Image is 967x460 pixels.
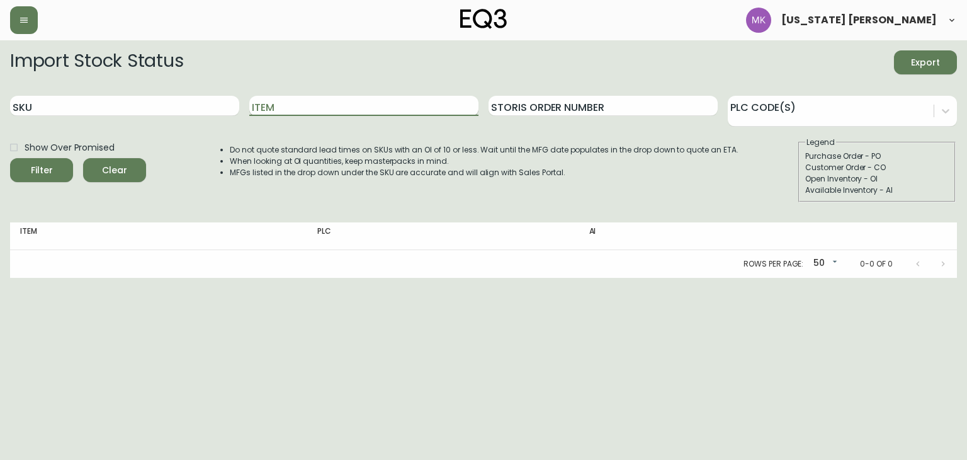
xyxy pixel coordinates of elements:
[460,9,507,29] img: logo
[230,167,738,178] li: MFGs listed in the drop down under the SKU are accurate and will align with Sales Portal.
[894,50,957,74] button: Export
[805,162,949,173] div: Customer Order - CO
[579,222,796,250] th: AI
[10,50,183,74] h2: Import Stock Status
[805,173,949,185] div: Open Inventory - OI
[746,8,771,33] img: ea5e0531d3ed94391639a5d1768dbd68
[83,158,146,182] button: Clear
[805,137,836,148] legend: Legend
[230,144,738,156] li: Do not quote standard lead times on SKUs with an OI of 10 or less. Wait until the MFG date popula...
[93,163,136,178] span: Clear
[31,163,53,178] div: Filter
[744,258,803,270] p: Rows per page:
[805,151,949,162] div: Purchase Order - PO
[25,141,115,154] span: Show Over Promised
[904,55,947,71] span: Export
[10,158,73,182] button: Filter
[805,185,949,196] div: Available Inventory - AI
[781,15,937,25] span: [US_STATE] [PERSON_NAME]
[10,222,307,250] th: Item
[307,222,579,250] th: PLC
[230,156,738,167] li: When looking at OI quantities, keep masterpacks in mind.
[860,258,893,270] p: 0-0 of 0
[808,253,840,274] div: 50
